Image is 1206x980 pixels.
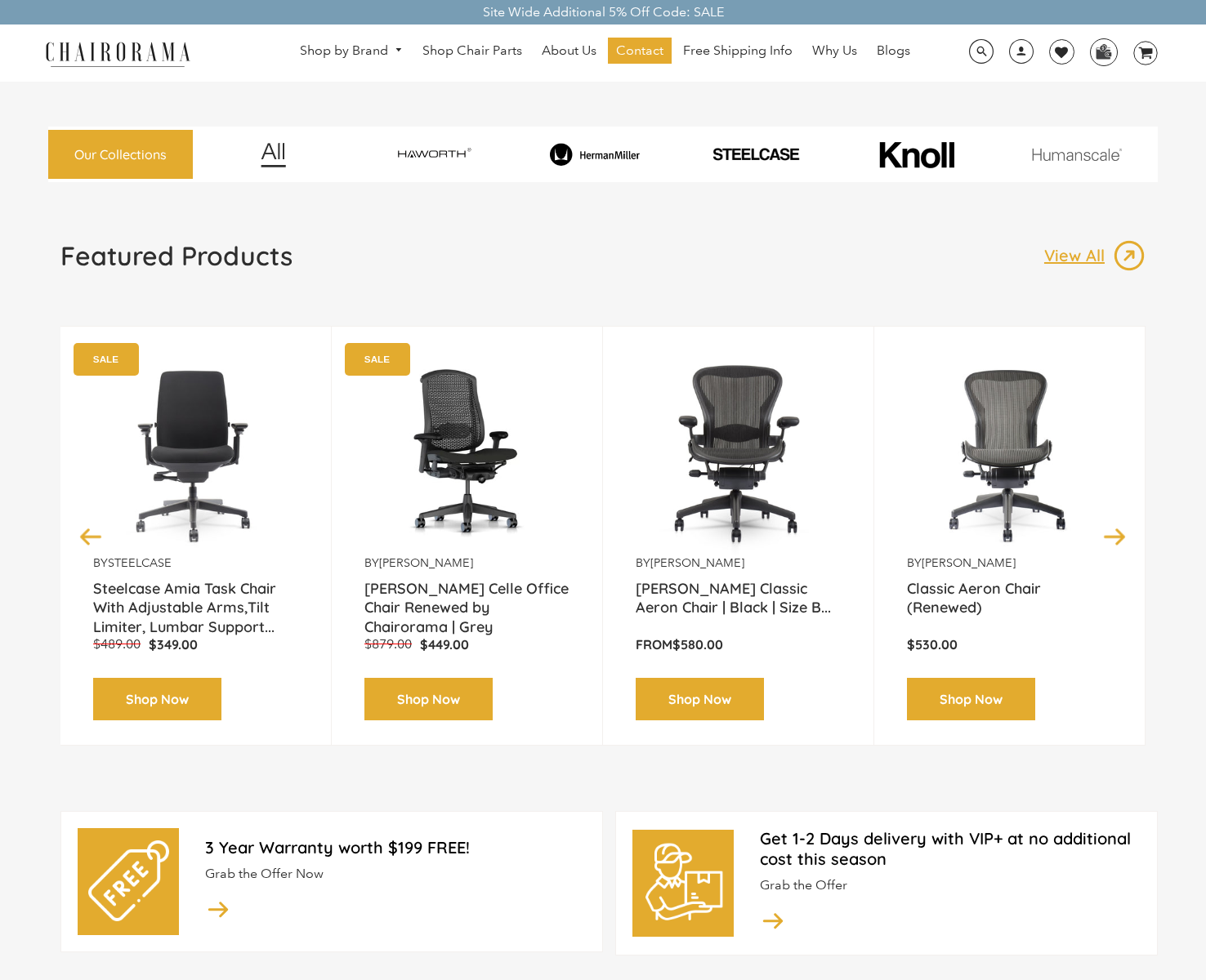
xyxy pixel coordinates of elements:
a: [PERSON_NAME] [922,555,1016,570]
button: Previous [77,522,105,550]
span: Free Shipping Info [683,42,793,60]
a: Classic Aeron Chair (Renewed) - chairorama Classic Aeron Chair (Renewed) - chairorama [907,351,1112,555]
text: SALE [364,354,390,364]
img: PHOTO-2024-07-09-00-53-10-removebg-preview.png [678,146,833,163]
img: image_14.png [205,895,231,922]
img: image_13.png [1113,239,1146,272]
span: $349.00 [149,636,198,653]
a: [PERSON_NAME] Celle Office Chair Renewed by Chairorama | Grey [364,579,569,620]
a: Featured Products [60,239,293,285]
nav: DesktopNavigation [269,38,940,68]
a: Shop Now [907,678,1035,721]
img: free.png [88,840,169,921]
a: Classic Aeron Chair (Renewed) [907,579,1112,620]
img: image_12.png [228,142,319,167]
a: Amia Chair by chairorama.com Renewed Amia Chair chairorama.com [93,351,298,555]
span: About Us [542,42,596,60]
a: Shop Now [364,678,493,721]
a: Steelcase Amia Task Chair With Adjustable Arms,Tilt Limiter, Lumbar Support... [93,579,298,620]
a: [PERSON_NAME] [650,555,744,570]
p: by [636,555,841,571]
a: Free Shipping Info [675,38,801,64]
img: image_14.png [760,906,786,933]
img: image_8_173eb7e0-7579-41b4-bc8e-4ba0b8ba93e8.png [517,143,672,166]
span: Why Us [812,42,857,60]
img: WhatsApp_Image_2024-07-12_at_16.23.01.webp [1091,39,1116,64]
p: From [636,636,841,653]
a: Blogs [869,38,918,64]
a: View All [1044,239,1146,272]
a: Shop Now [636,678,764,721]
p: Grab the Offer [760,877,1141,894]
span: $879.00 [364,636,412,652]
img: image_11.png [999,148,1155,161]
a: Steelcase [108,555,172,570]
p: by [907,555,1112,571]
a: Herman Miller Celle Office Chair Renewed by Chairorama | Grey - chairorama Herman Miller Celle Of... [364,351,569,555]
a: About Us [534,38,605,64]
p: View All [1044,245,1113,266]
img: image_10_1.png [842,140,990,170]
h2: Get 1-2 Days delivery with VIP+ at no additional cost this season [760,828,1141,869]
h2: 3 Year Warranty worth $199 FREE! [205,837,586,857]
h1: Featured Products [60,239,293,272]
a: [PERSON_NAME] Classic Aeron Chair | Black | Size B... [636,579,841,620]
img: Amia Chair by chairorama.com [93,351,298,555]
p: by [93,555,298,571]
span: $489.00 [93,636,141,652]
a: [PERSON_NAME] [379,555,473,570]
span: $530.00 [907,636,958,653]
text: SALE [93,354,118,364]
img: Classic Aeron Chair (Renewed) - chairorama [907,351,1112,555]
a: Contact [608,38,672,64]
span: Contact [616,42,663,60]
a: Shop by Brand [292,38,411,64]
a: Why Us [804,38,865,64]
p: by [364,555,569,571]
a: Shop Chair Parts [414,38,530,64]
p: Grab the Offer Now [205,866,586,883]
span: $449.00 [420,636,469,653]
img: Herman Miller Classic Aeron Chair | Black | Size B (Renewed) - chairorama [636,351,841,555]
span: Shop Chair Parts [422,42,522,60]
img: delivery-man.png [643,842,724,923]
button: Next [1101,522,1129,550]
a: Our Collections [48,130,193,180]
a: Herman Miller Classic Aeron Chair | Black | Size B (Renewed) - chairorama Herman Miller Classic A... [636,351,841,555]
img: image_7_14f0750b-d084-457f-979a-a1ab9f6582c4.png [356,139,511,171]
img: chairorama [36,39,199,68]
span: Blogs [877,42,910,60]
a: Shop Now [93,678,221,721]
img: Herman Miller Celle Office Chair Renewed by Chairorama | Grey - chairorama [364,351,569,555]
span: $580.00 [672,636,723,653]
